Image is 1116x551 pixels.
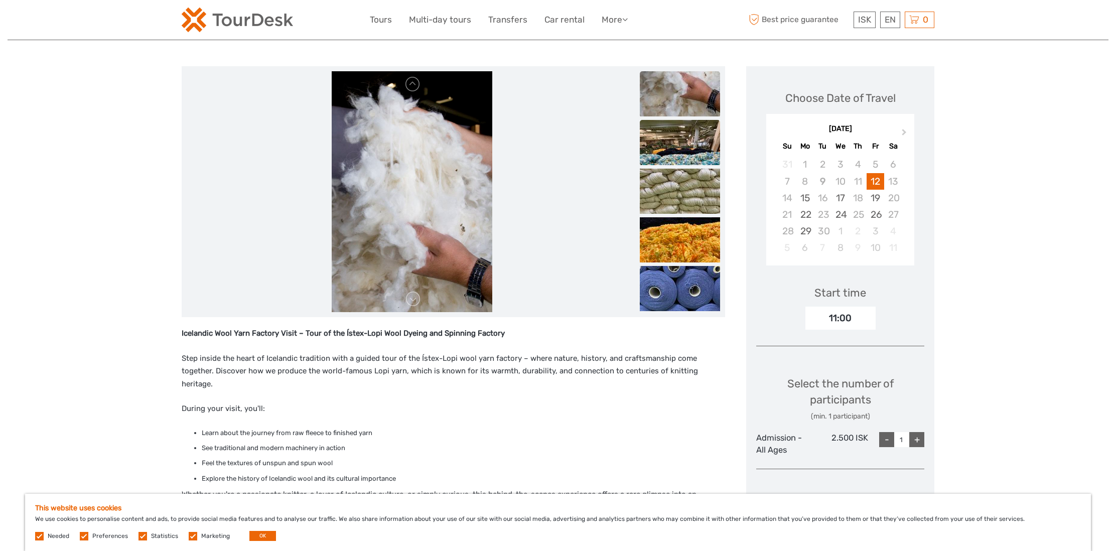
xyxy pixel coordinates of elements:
[867,223,884,239] div: Choose Friday, October 3rd, 2025
[884,206,902,223] div: Not available Saturday, September 27th, 2025
[640,120,720,165] img: cda3c85732d34cecae55befa3d9f4b3a_slider_thumbnail.jpeg
[202,443,725,454] li: See traditional and modern machinery in action
[867,239,884,256] div: Choose Friday, October 10th, 2025
[640,169,720,214] img: 8da8184be2eb45c48f5aaca43ee30f4d_slider_thumbnail.jpeg
[814,239,831,256] div: Not available Tuesday, October 7th, 2025
[778,223,796,239] div: Not available Sunday, September 28th, 2025
[867,156,884,173] div: Not available Friday, September 5th, 2025
[778,173,796,190] div: Not available Sunday, September 7th, 2025
[831,223,849,239] div: Choose Wednesday, October 1st, 2025
[831,156,849,173] div: Not available Wednesday, September 3rd, 2025
[182,329,505,338] strong: Icelandic Wool Yarn Factory Visit – Tour of the Ístex-Lopi Wool Dyeing and Spinning Factory
[756,411,924,422] div: (min. 1 participant)
[488,13,527,27] a: Transfers
[796,190,814,206] div: Choose Monday, September 15th, 2025
[884,190,902,206] div: Not available Saturday, September 20th, 2025
[849,173,867,190] div: Not available Thursday, September 11th, 2025
[831,173,849,190] div: Not available Wednesday, September 10th, 2025
[814,190,831,206] div: Not available Tuesday, September 16th, 2025
[202,428,725,439] li: Learn about the journey from raw fleece to finished yarn
[778,156,796,173] div: Not available Sunday, August 31st, 2025
[884,140,902,153] div: Sa
[909,432,924,447] div: +
[115,16,127,28] button: Open LiveChat chat widget
[849,223,867,239] div: Not available Thursday, October 2nd, 2025
[409,13,471,27] a: Multi-day tours
[778,190,796,206] div: Not available Sunday, September 14th, 2025
[14,18,113,26] p: We're away right now. Please check back later!
[202,458,725,469] li: Feel the textures of unspun and spun wool
[867,140,884,153] div: Fr
[849,156,867,173] div: Not available Thursday, September 4th, 2025
[756,376,924,422] div: Select the number of participants
[796,173,814,190] div: Not available Monday, September 8th, 2025
[921,15,930,25] span: 0
[756,432,812,456] div: Admission - All Ages
[746,12,851,28] span: Best price guarantee
[867,173,884,190] div: Choose Friday, September 12th, 2025
[814,156,831,173] div: Not available Tuesday, September 2nd, 2025
[884,239,902,256] div: Not available Saturday, October 11th, 2025
[544,13,585,27] a: Car rental
[831,140,849,153] div: We
[249,531,276,541] button: OK
[796,239,814,256] div: Choose Monday, October 6th, 2025
[769,156,911,256] div: month 2025-09
[202,473,725,484] li: Explore the history of Icelandic wool and its cultural importance
[778,206,796,223] div: Not available Sunday, September 21st, 2025
[880,12,900,28] div: EN
[182,352,725,391] p: Step inside the heart of Icelandic tradition with a guided tour of the Ístex-Lopi wool yarn facto...
[640,266,720,311] img: a4958fdba9474a718257282ae9afc332_slider_thumbnail.jpeg
[640,71,720,116] img: 2254874ca85e4268b1532889aec8ecf2_slider_thumbnail.jpeg
[802,491,879,507] div: Total : 2.500 ISK
[897,126,913,143] button: Next Month
[370,13,392,27] a: Tours
[796,156,814,173] div: Not available Monday, September 1st, 2025
[858,15,871,25] span: ISK
[849,190,867,206] div: Not available Thursday, September 18th, 2025
[640,217,720,262] img: 78c5c30526e04870a45861ef3393b898_slider_thumbnail.jpeg
[884,223,902,239] div: Not available Saturday, October 4th, 2025
[796,140,814,153] div: Mo
[849,140,867,153] div: Th
[849,239,867,256] div: Not available Thursday, October 9th, 2025
[785,90,896,106] div: Choose Date of Travel
[332,71,492,312] img: 2254874ca85e4268b1532889aec8ecf2_main_slider.jpeg
[151,532,178,540] label: Statistics
[778,140,796,153] div: Su
[867,190,884,206] div: Choose Friday, September 19th, 2025
[25,494,1091,551] div: We use cookies to personalise content and ads, to provide social media features and to analyse ou...
[35,504,1081,512] h5: This website uses cookies
[805,307,876,330] div: 11:00
[814,140,831,153] div: Tu
[814,285,866,301] div: Start time
[182,8,293,32] img: 120-15d4194f-c635-41b9-a512-a3cb382bfb57_logo_small.png
[831,190,849,206] div: Choose Wednesday, September 17th, 2025
[92,532,128,540] label: Preferences
[867,206,884,223] div: Choose Friday, September 26th, 2025
[879,432,894,447] div: -
[831,206,849,223] div: Choose Wednesday, September 24th, 2025
[778,239,796,256] div: Not available Sunday, October 5th, 2025
[814,173,831,190] div: Not available Tuesday, September 9th, 2025
[812,432,869,456] div: 2.500 ISK
[884,173,902,190] div: Not available Saturday, September 13th, 2025
[884,156,902,173] div: Not available Saturday, September 6th, 2025
[602,13,628,27] a: More
[849,206,867,223] div: Not available Thursday, September 25th, 2025
[814,223,831,239] div: Not available Tuesday, September 30th, 2025
[201,532,230,540] label: Marketing
[766,124,914,134] div: [DATE]
[796,206,814,223] div: Choose Monday, September 22nd, 2025
[796,223,814,239] div: Choose Monday, September 29th, 2025
[182,488,725,514] p: Whether you're a passionate knitter, a lover of Icelandic culture, or simply curious, this behind...
[48,532,69,540] label: Needed
[831,239,849,256] div: Choose Wednesday, October 8th, 2025
[814,206,831,223] div: Not available Tuesday, September 23rd, 2025
[182,402,725,416] p: During your visit, you'll:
